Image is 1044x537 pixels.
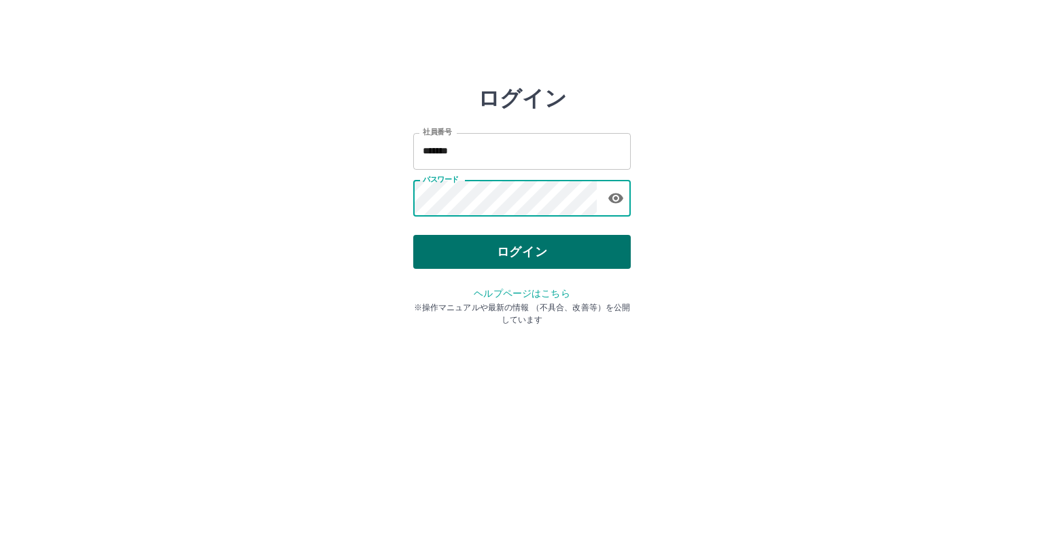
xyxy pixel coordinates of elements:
[423,127,451,137] label: 社員番号
[413,235,631,269] button: ログイン
[413,301,631,326] p: ※操作マニュアルや最新の情報 （不具合、改善等）を公開しています
[474,288,570,299] a: ヘルプページはこちら
[423,174,459,185] label: パスワード
[478,86,567,111] h2: ログイン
